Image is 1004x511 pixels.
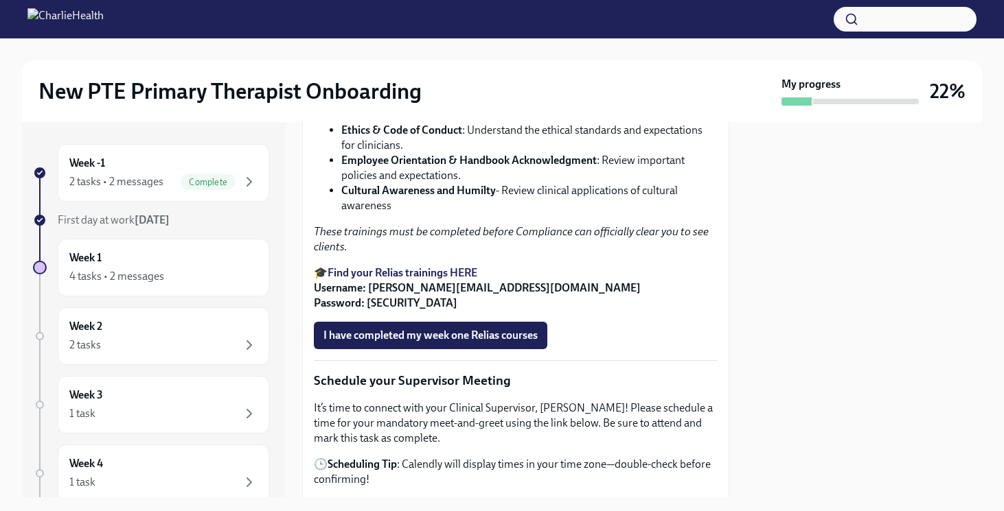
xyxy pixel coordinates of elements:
strong: Cultural Awareness and Humilty [341,184,496,197]
strong: Employee Orientation & Handbook Acknowledgment [341,154,597,167]
strong: Ethics & Code of Conduct [341,123,462,136]
a: Find your Relias trainings HERE [328,266,477,279]
h2: New PTE Primary Therapist Onboarding [38,78,422,105]
span: Complete [181,177,236,187]
div: 2 tasks • 2 messages [69,174,163,189]
div: 1 task [69,406,95,421]
p: 🎓 [314,265,718,311]
a: Week 31 task [33,376,269,433]
li: : Understand the ethical standards and expectations for clinicians. [341,123,718,153]
h6: Week 4 [69,456,103,471]
h6: Week -1 [69,156,105,171]
button: I have completed my week one Relias courses [314,322,547,349]
img: CharlieHealth [27,8,104,30]
div: 4 tasks • 2 messages [69,269,164,284]
div: 2 tasks [69,337,101,353]
li: - Review clinical applications of cultural awareness [341,183,718,213]
a: First day at work[DATE] [33,213,269,228]
strong: Scheduling Tip [328,457,397,471]
a: Week 22 tasks [33,307,269,365]
a: Week 41 task [33,444,269,502]
strong: My progress [781,77,841,92]
em: These trainings must be completed before Compliance can officially clear you to see clients. [314,225,709,253]
strong: Username: [PERSON_NAME][EMAIL_ADDRESS][DOMAIN_NAME] Password: [SECURITY_DATA] [314,281,641,309]
p: Schedule your Supervisor Meeting [314,372,718,390]
span: I have completed my week one Relias courses [323,329,538,342]
p: 🕒 : Calendly will display times in your time zone—double-check before confirming! [314,457,718,487]
div: 1 task [69,475,95,490]
span: First day at work [58,213,170,226]
strong: [DATE] [135,213,170,226]
h6: Week 3 [69,388,103,403]
a: Week 14 tasks • 2 messages [33,239,269,296]
li: : Review important policies and expectations. [341,153,718,183]
h6: Week 2 [69,319,102,334]
a: Week -12 tasks • 2 messagesComplete [33,144,269,202]
h6: Week 1 [69,250,102,265]
h3: 22% [930,79,966,104]
p: It’s time to connect with your Clinical Supervisor, [PERSON_NAME]! Please schedule a time for you... [314,401,718,446]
